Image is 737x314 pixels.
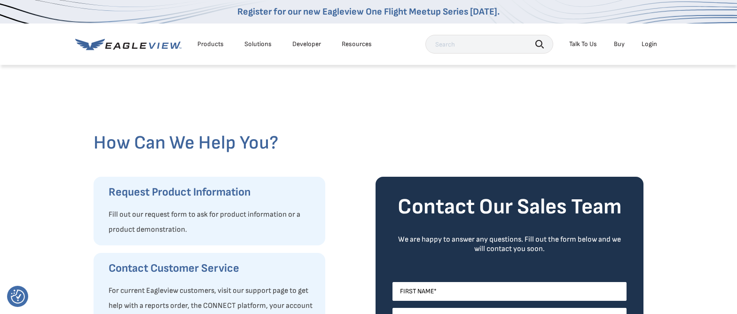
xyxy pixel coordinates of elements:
[244,40,272,48] div: Solutions
[425,35,553,54] input: Search
[197,40,224,48] div: Products
[237,6,500,17] a: Register for our new Eagleview One Flight Meetup Series [DATE].
[569,40,597,48] div: Talk To Us
[11,290,25,304] img: Revisit consent button
[109,261,316,276] h3: Contact Customer Service
[614,40,625,48] a: Buy
[292,40,321,48] a: Developer
[642,40,657,48] div: Login
[11,290,25,304] button: Consent Preferences
[94,132,643,154] h2: How Can We Help You?
[109,185,316,200] h3: Request Product Information
[109,207,316,237] p: Fill out our request form to ask for product information or a product demonstration.
[392,235,627,254] div: We are happy to answer any questions. Fill out the form below and we will contact you soon.
[398,194,622,220] strong: Contact Our Sales Team
[342,40,372,48] div: Resources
